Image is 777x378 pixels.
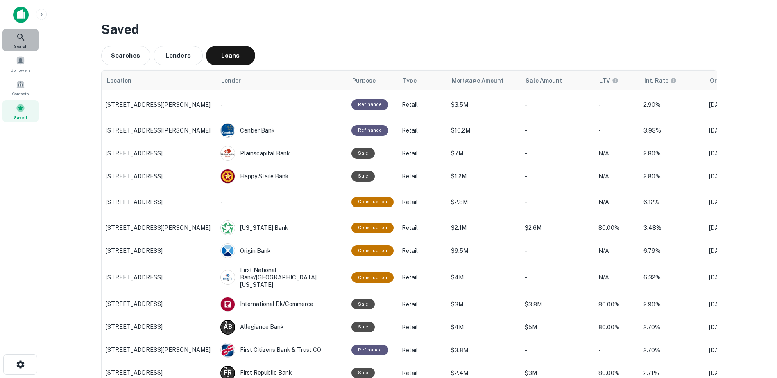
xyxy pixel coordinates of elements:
p: N/A [598,198,635,207]
div: International Bk/commerce [220,297,343,312]
img: picture [221,244,235,258]
div: This loan purpose was for refinancing [351,125,388,135]
a: Saved [2,100,39,122]
div: This loan purpose was for construction [351,245,394,256]
p: 80.00% [598,223,635,232]
span: Saved [14,114,27,121]
p: Retail [402,323,443,332]
p: - [598,100,635,109]
div: This loan purpose was for construction [351,223,394,233]
p: $3.5M [451,100,516,109]
p: - [525,273,590,282]
div: This loan purpose was for construction [351,272,394,283]
div: Centier Bank [220,123,343,138]
p: 2.70% [643,323,701,332]
span: Lender [221,76,241,85]
p: Retail [402,100,443,109]
div: Allegiance Bank [220,320,343,335]
p: $1.2M [451,172,516,181]
p: Retail [402,223,443,232]
p: $3.8M [525,300,590,309]
p: 2.80% [643,172,701,181]
p: - [525,149,590,158]
p: [STREET_ADDRESS] [106,369,212,376]
th: Type [398,71,447,90]
p: 2.71% [643,369,701,378]
p: 2.70% [643,346,701,355]
p: $3M [525,369,590,378]
p: $4M [451,273,516,282]
p: $7M [451,149,516,158]
div: Happy State Bank [220,169,343,184]
p: N/A [598,246,635,255]
p: 3.93% [643,126,701,135]
p: [STREET_ADDRESS][PERSON_NAME] [106,101,212,108]
p: [STREET_ADDRESS] [106,150,212,157]
span: Mortgage Amount [452,76,503,85]
img: capitalize-icon.png [13,7,29,23]
p: Retail [402,246,443,255]
div: First National Bank/[GEOGRAPHIC_DATA][US_STATE] [220,266,343,289]
p: Retail [402,346,443,355]
div: Plainscapital Bank [220,146,343,161]
p: [STREET_ADDRESS][PERSON_NAME] [106,127,212,134]
div: The interest rates displayed on the website are for informational purposes only and may be report... [644,76,677,85]
p: [STREET_ADDRESS] [106,173,212,180]
p: - [220,100,343,109]
th: Sale Amount [521,71,594,90]
img: picture [221,169,235,183]
p: - [525,246,590,255]
p: - [525,346,590,355]
p: $9.5M [451,246,516,255]
p: [STREET_ADDRESS][PERSON_NAME] [106,224,212,232]
p: $3M [451,300,516,309]
img: picture [221,221,235,235]
img: picture [221,297,235,311]
p: Retail [402,300,443,309]
button: Loans [206,46,255,65]
p: $3.8M [451,346,516,355]
p: $5M [525,323,590,332]
div: Sale [351,322,375,332]
span: Sale Amount [526,76,562,85]
div: Borrowers [2,53,39,75]
p: $10.2M [451,126,516,135]
p: - [598,346,635,355]
p: - [598,126,635,135]
p: $2.1M [451,223,516,232]
p: Retail [402,126,443,135]
p: 6.79% [643,246,701,255]
p: $2.6M [525,223,590,232]
p: $2.8M [451,198,516,207]
p: Retail [402,273,443,282]
p: 2.90% [643,100,701,109]
p: N/A [598,172,635,181]
div: LTVs displayed on the website are for informational purposes only and may be reported incorrectly... [599,76,618,85]
div: Sale [351,148,375,158]
div: Sale [351,171,375,181]
div: Sale [351,368,375,378]
p: Retail [402,198,443,207]
th: Location [102,71,216,90]
p: $4M [451,323,516,332]
p: - [525,198,590,207]
div: Sale [351,299,375,309]
th: LTVs displayed on the website are for informational purposes only and may be reported incorrectly... [594,71,639,90]
a: Contacts [2,76,39,99]
th: Mortgage Amount [447,71,521,90]
span: Location [106,76,131,85]
span: Contacts [12,90,29,97]
p: [STREET_ADDRESS][PERSON_NAME] [106,346,212,353]
p: 2.80% [643,149,701,158]
span: Search [14,43,27,49]
p: [STREET_ADDRESS] [106,198,212,206]
p: 2.90% [643,300,701,309]
p: Retail [402,172,443,181]
p: - [525,126,590,135]
iframe: Chat Widget [736,313,777,352]
img: picture [221,343,235,357]
a: Search [2,29,39,51]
